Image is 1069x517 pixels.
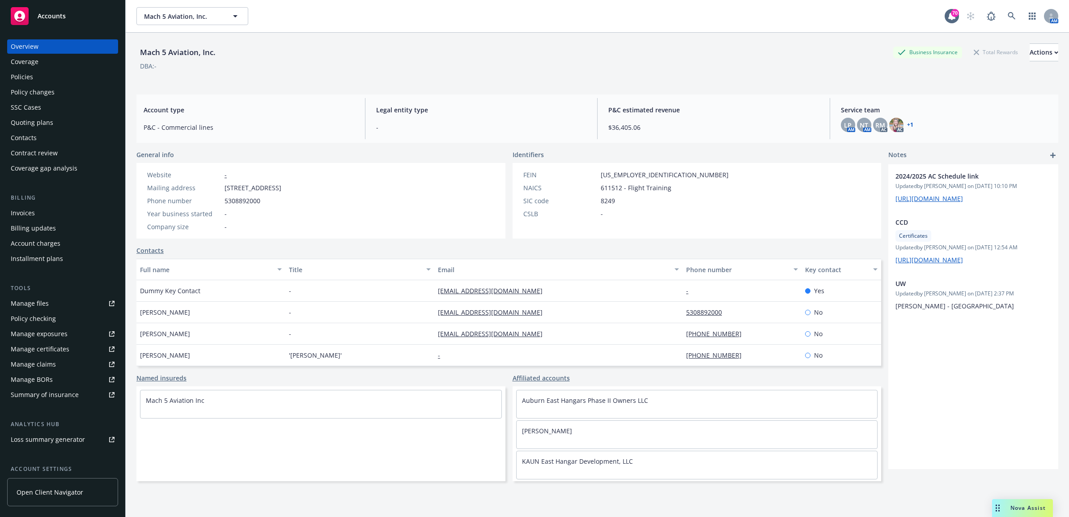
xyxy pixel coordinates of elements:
[982,7,1000,25] a: Report a Bug
[7,4,118,29] a: Accounts
[895,171,1028,181] span: 2024/2025 AC Schedule link
[1030,43,1058,61] button: Actions
[841,105,1052,115] span: Service team
[17,487,83,497] span: Open Client Navigator
[7,342,118,356] a: Manage certificates
[434,259,683,280] button: Email
[1030,44,1058,61] div: Actions
[895,182,1051,190] span: Updated by [PERSON_NAME] on [DATE] 10:10 PM
[376,105,587,115] span: Legal entity type
[686,308,729,316] a: 5308892000
[7,39,118,54] a: Overview
[895,279,1028,288] span: UW
[11,39,38,54] div: Overview
[805,265,868,274] div: Key contact
[140,329,190,338] span: [PERSON_NAME]
[1023,7,1041,25] a: Switch app
[951,9,959,17] div: 70
[11,372,53,387] div: Manage BORs
[992,499,1053,517] button: Nova Assist
[895,244,1051,252] span: Updated by [PERSON_NAME] on [DATE] 12:54 AM
[11,161,77,175] div: Coverage gap analysis
[289,265,421,274] div: Title
[285,259,434,280] button: Title
[962,7,980,25] a: Start snowing
[289,308,291,317] span: -
[7,420,118,429] div: Analytics hub
[438,265,669,274] div: Email
[11,85,55,99] div: Policy changes
[895,302,1014,310] span: [PERSON_NAME] - [GEOGRAPHIC_DATA]
[136,7,248,25] button: Mach 5 Aviation, Inc.
[523,170,597,179] div: FEIN
[888,150,907,161] span: Notes
[225,209,227,218] span: -
[438,286,550,295] a: [EMAIL_ADDRESS][DOMAIN_NAME]
[11,100,41,115] div: SSC Cases
[136,373,187,383] a: Named insureds
[7,70,118,84] a: Policies
[7,193,118,202] div: Billing
[814,286,824,295] span: Yes
[11,146,58,160] div: Contract review
[289,350,342,360] span: '[PERSON_NAME]'
[1048,150,1058,161] a: add
[136,246,164,255] a: Contacts
[895,194,963,203] a: [URL][DOMAIN_NAME]
[7,432,118,447] a: Loss summary generator
[11,131,37,145] div: Contacts
[888,210,1058,272] div: CCDCertificatesUpdatedby [PERSON_NAME] on [DATE] 12:54 AM[URL][DOMAIN_NAME]
[140,350,190,360] span: [PERSON_NAME]
[523,183,597,192] div: NAICS
[889,118,904,132] img: photo
[438,351,447,359] a: -
[11,115,53,130] div: Quoting plans
[147,209,221,218] div: Year business started
[140,286,200,295] span: Dummy Key Contact
[7,327,118,341] a: Manage exposures
[802,259,881,280] button: Key contact
[11,312,56,326] div: Policy checking
[686,351,749,359] a: [PHONE_NUMBER]
[7,115,118,130] a: Quoting plans
[140,308,190,317] span: [PERSON_NAME]
[11,70,33,84] div: Policies
[11,206,35,220] div: Invoices
[1010,504,1046,512] span: Nova Assist
[844,120,852,130] span: LP
[11,236,60,251] div: Account charges
[895,256,963,264] a: [URL][DOMAIN_NAME]
[147,196,221,205] div: Phone number
[888,164,1058,210] div: 2024/2025 AC Schedule linkUpdatedby [PERSON_NAME] on [DATE] 10:10 PM[URL][DOMAIN_NAME]
[146,396,204,405] a: Mach 5 Aviation Inc
[11,388,79,402] div: Summary of insurance
[289,286,291,295] span: -
[814,329,823,338] span: No
[144,123,354,132] span: P&C - Commercial lines
[289,329,291,338] span: -
[513,150,544,159] span: Identifiers
[11,327,68,341] div: Manage exposures
[907,122,913,128] a: +1
[11,221,56,235] div: Billing updates
[11,342,69,356] div: Manage certificates
[601,209,603,218] span: -
[522,396,648,405] a: Auburn East Hangars Phase II Owners LLC
[814,350,823,360] span: No
[438,308,550,316] a: [EMAIL_ADDRESS][DOMAIN_NAME]
[601,170,729,179] span: [US_EMPLOYER_IDENTIFICATION_NUMBER]
[523,196,597,205] div: SIC code
[7,146,118,160] a: Contract review
[814,308,823,317] span: No
[147,222,221,231] div: Company size
[11,357,56,372] div: Manage claims
[11,252,63,266] div: Installment plans
[147,170,221,179] div: Website
[895,218,1028,227] span: CCD
[683,259,802,280] button: Phone number
[136,150,174,159] span: General info
[522,457,633,466] a: KAUN East Hangar Development, LLC
[601,196,615,205] span: 8249
[7,55,118,69] a: Coverage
